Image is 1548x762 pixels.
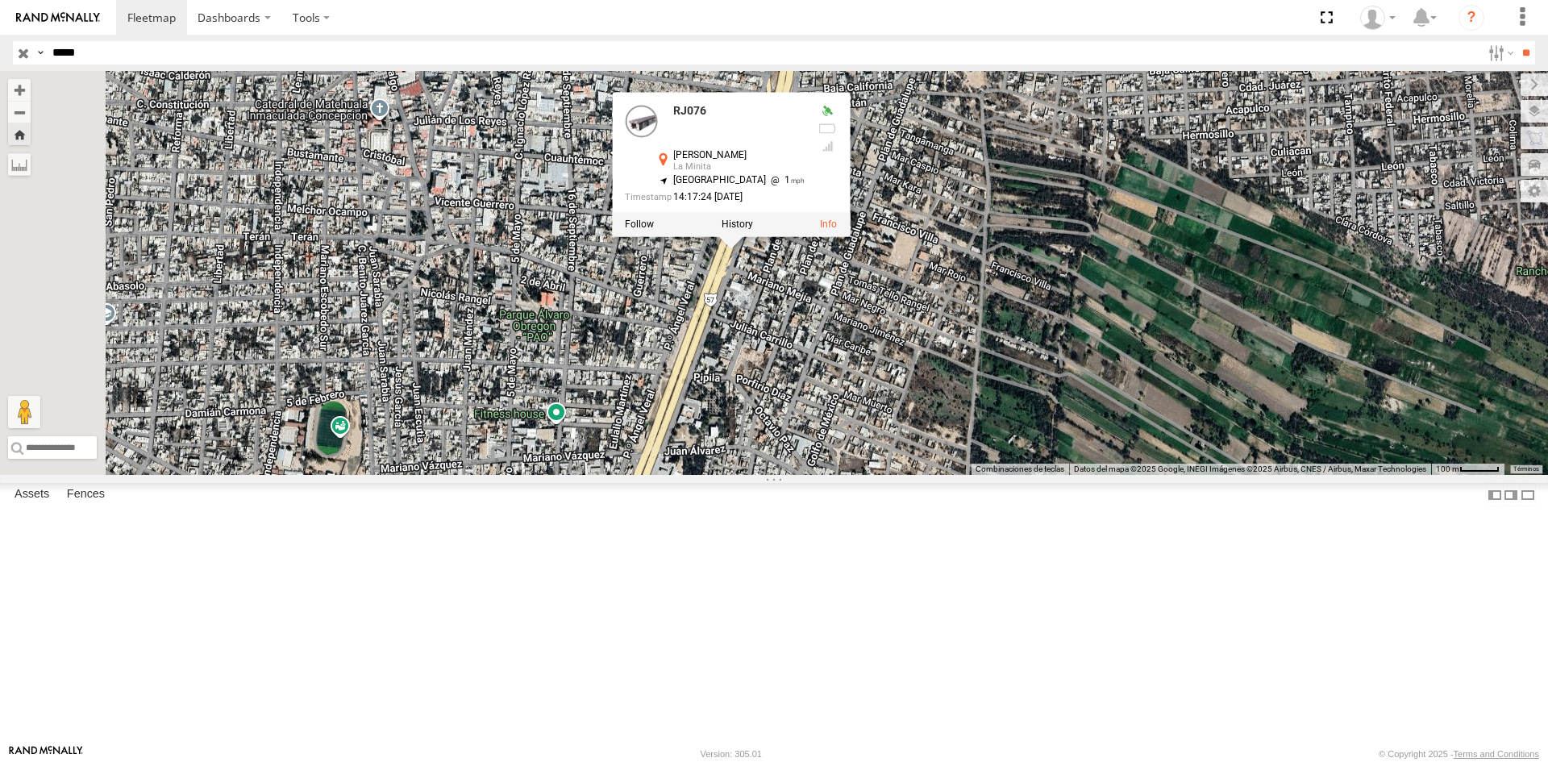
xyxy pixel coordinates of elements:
span: [GEOGRAPHIC_DATA] [673,174,766,185]
a: Términos [1513,466,1539,473]
a: Terms and Conditions [1454,749,1539,759]
span: Datos del mapa ©2025 Google, INEGI Imágenes ©2025 Airbus, CNES / Airbus, Maxar Technologies [1074,464,1426,473]
div: Pablo Ruiz [1354,6,1401,30]
a: Visit our Website [9,746,83,762]
div: La Minita [673,162,805,172]
label: Dock Summary Table to the Left [1487,483,1503,506]
label: Realtime tracking of Asset [625,219,654,231]
label: Assets [6,484,57,506]
label: Dock Summary Table to the Right [1503,483,1519,506]
div: Valid GPS Fix [818,105,837,118]
div: Date/time of location update [625,192,805,202]
i: ? [1459,5,1484,31]
button: Zoom in [8,79,31,101]
div: No battery health information received from this device. [818,123,837,135]
div: [PERSON_NAME] [673,150,805,160]
div: Last Event GSM Signal Strength [818,139,837,152]
label: Measure [8,153,31,176]
label: Fences [59,484,113,506]
label: Hide Summary Table [1520,483,1536,506]
button: Escala del mapa: 100 m por 46 píxeles [1431,464,1504,475]
button: Arrastra al hombrecito al mapa para abrir Street View [8,396,40,428]
button: Combinaciones de teclas [976,464,1064,475]
label: Map Settings [1521,180,1548,202]
button: Zoom Home [8,123,31,145]
img: rand-logo.svg [16,12,100,23]
span: 1 [766,174,805,185]
span: 100 m [1436,464,1459,473]
div: RJ076 [673,105,805,117]
div: © Copyright 2025 - [1379,749,1539,759]
label: Search Query [34,41,47,65]
div: Version: 305.01 [701,749,762,759]
button: Zoom out [8,101,31,123]
a: View Asset Details [820,219,837,231]
label: View Asset History [722,219,753,231]
label: Search Filter Options [1482,41,1517,65]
